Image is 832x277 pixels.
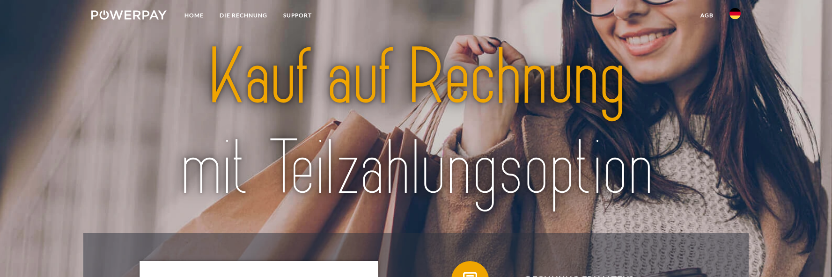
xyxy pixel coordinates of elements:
a: SUPPORT [275,7,320,24]
img: title-powerpay_de.svg [123,28,709,218]
a: DIE RECHNUNG [212,7,275,24]
img: logo-powerpay-white.svg [91,10,167,20]
img: de [729,8,741,19]
a: agb [692,7,722,24]
a: Home [177,7,212,24]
